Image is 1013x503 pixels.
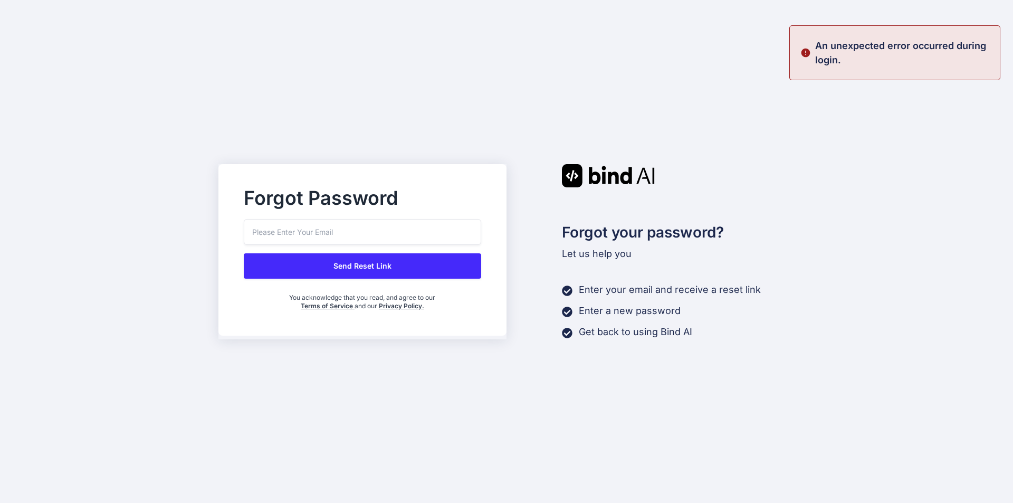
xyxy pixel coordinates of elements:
[579,282,761,297] p: Enter your email and receive a reset link
[283,287,442,310] div: You acknowledge that you read, and agree to our and our
[301,302,355,310] a: Terms of Service
[244,189,481,206] h2: Forgot Password
[579,303,681,318] p: Enter a new password
[562,221,795,243] h2: Forgot your password?
[562,246,795,261] p: Let us help you
[562,164,655,187] img: Bind AI logo
[815,39,993,67] p: An unexpected error occurred during login.
[244,253,481,279] button: Send Reset Link
[800,39,811,67] img: alert
[379,302,424,310] a: Privacy Policy.
[244,219,481,245] input: Please Enter Your Email
[579,325,692,339] p: Get back to using Bind AI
